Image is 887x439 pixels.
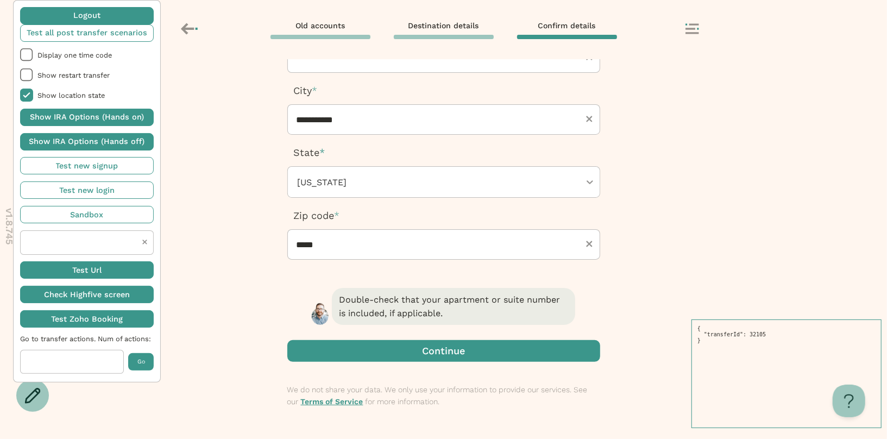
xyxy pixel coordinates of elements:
button: Test new signup [20,157,154,174]
span: Double-check that your apartment or suite number is included, if applicable. [332,288,575,325]
p: v 1.8.745 [3,209,17,245]
button: Test new login [20,181,154,199]
span: Display one time code [37,51,154,59]
pre: { "transferId": 32105 } [691,319,882,428]
img: Henry - retirement transfer assistant [312,303,329,325]
button: Show IRA Options (Hands on) [20,109,154,126]
span: Destination details [408,21,479,30]
span: Show restart transfer [37,71,154,79]
button: Test all post transfer scenarios [20,24,154,42]
li: Show restart transfer [20,68,154,81]
iframe: Help Scout Beacon - Open [833,385,865,417]
li: Display one time code [20,48,154,61]
span: Confirm details [538,21,596,30]
button: Check Highfive screen [20,286,154,303]
p: City [287,84,600,98]
button: Logout [20,7,154,24]
span: Old accounts [295,21,345,30]
button: Test Zoho Booking [20,310,154,328]
p: Zip code [287,209,600,223]
li: Show location state [20,89,154,102]
button: Go [128,353,154,371]
button: Sandbox [20,206,154,223]
button: Continue [287,340,600,362]
span: Go to transfer actions. Num of actions: [20,335,154,343]
p: We do not share your data. We only use your information to provide our services. See our for more... [287,384,600,407]
span: Show location state [37,91,154,99]
span: State [294,147,320,158]
button: Test Url [20,261,154,279]
a: Terms of Service [301,397,363,406]
button: Show IRA Options (Hands off) [20,133,154,150]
